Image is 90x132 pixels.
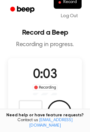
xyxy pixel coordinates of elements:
[33,68,57,81] span: 0:03
[5,41,85,49] p: Recording in progress.
[47,100,71,124] button: Save Audio Record
[5,29,85,36] h1: Record a Beep
[4,118,86,128] span: Contact us
[19,100,43,124] button: Delete Audio Record
[33,84,58,90] div: Recording
[6,4,40,16] a: Beep
[29,118,73,128] a: [EMAIL_ADDRESS][DOMAIN_NAME]
[55,9,84,23] a: Log Out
